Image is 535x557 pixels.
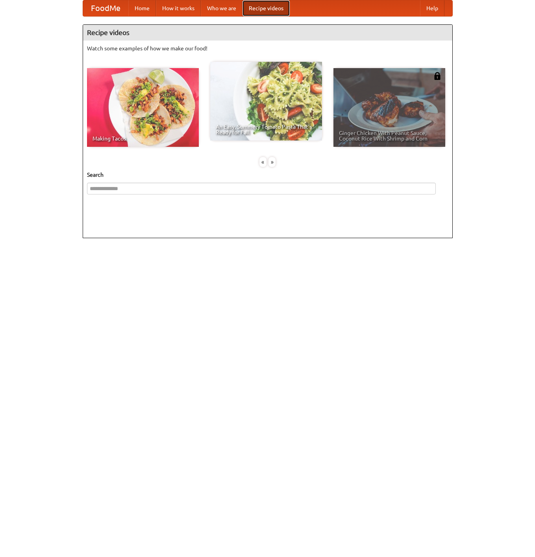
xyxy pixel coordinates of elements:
img: 483408.png [433,72,441,80]
span: Making Tacos [93,136,193,141]
a: Recipe videos [243,0,290,16]
div: « [259,157,267,167]
a: An Easy, Summery Tomato Pasta That's Ready for Fall [210,62,322,141]
p: Watch some examples of how we make our food! [87,44,448,52]
a: Help [420,0,444,16]
a: Making Tacos [87,68,199,147]
span: An Easy, Summery Tomato Pasta That's Ready for Fall [216,124,317,135]
h4: Recipe videos [83,25,452,41]
div: » [268,157,276,167]
a: Home [128,0,156,16]
a: Who we are [201,0,243,16]
h5: Search [87,171,448,179]
a: How it works [156,0,201,16]
a: FoodMe [83,0,128,16]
